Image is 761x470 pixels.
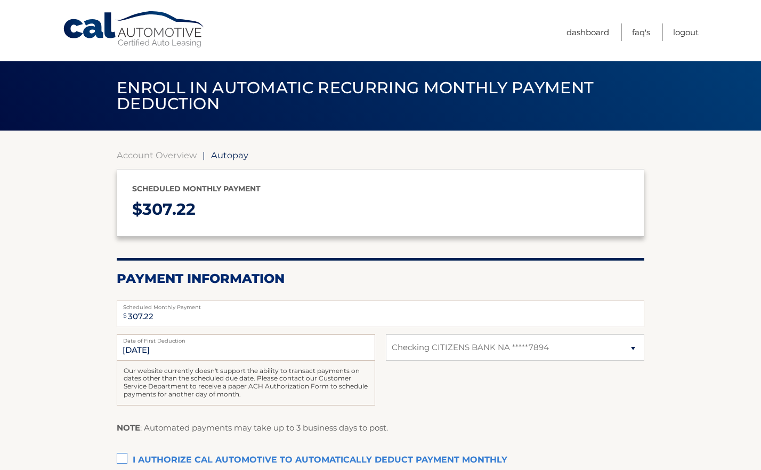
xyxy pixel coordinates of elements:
p: Scheduled monthly payment [132,182,629,196]
strong: NOTE [117,423,140,433]
h2: Payment Information [117,271,644,287]
span: $ [120,304,130,328]
a: Dashboard [566,23,609,41]
label: Scheduled Monthly Payment [117,301,644,309]
a: Cal Automotive [62,11,206,48]
a: FAQ's [632,23,650,41]
span: | [203,150,205,160]
label: Date of First Deduction [117,334,375,343]
input: Payment Date [117,334,375,361]
p: : Automated payments may take up to 3 business days to post. [117,421,388,435]
a: Logout [673,23,699,41]
p: $ [132,196,629,224]
span: Autopay [211,150,248,160]
span: Enroll in automatic recurring monthly payment deduction [117,78,594,114]
input: Payment Amount [117,301,644,327]
a: Account Overview [117,150,197,160]
div: Our website currently doesn't support the ability to transact payments on dates other than the sc... [117,361,375,406]
span: 307.22 [142,199,196,219]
